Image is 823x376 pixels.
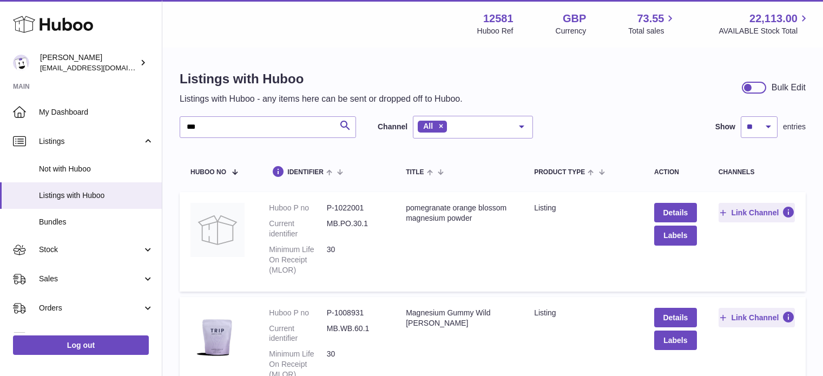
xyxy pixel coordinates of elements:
[269,203,326,213] dt: Huboo P no
[628,11,676,36] a: 73.55 Total sales
[637,11,664,26] span: 73.55
[654,169,697,176] div: action
[40,63,159,72] span: [EMAIL_ADDRESS][DOMAIN_NAME]
[719,203,795,222] button: Link Channel
[327,219,384,239] dd: MB.PO.30.1
[556,26,587,36] div: Currency
[715,122,735,132] label: Show
[180,70,463,88] h1: Listings with Huboo
[327,245,384,275] dd: 30
[39,164,154,174] span: Not with Huboo
[563,11,586,26] strong: GBP
[406,203,512,223] div: pomegranate orange blossom magnesium powder
[39,303,142,313] span: Orders
[406,308,512,328] div: Magnesium Gummy Wild [PERSON_NAME]
[190,308,245,362] img: Magnesium Gummy Wild Berry
[269,324,326,344] dt: Current identifier
[39,136,142,147] span: Listings
[654,331,697,350] button: Labels
[477,26,513,36] div: Huboo Ref
[327,203,384,213] dd: P-1022001
[654,226,697,245] button: Labels
[731,208,779,217] span: Link Channel
[190,169,226,176] span: Huboo no
[423,122,433,130] span: All
[628,26,676,36] span: Total sales
[719,11,810,36] a: 22,113.00 AVAILABLE Stock Total
[39,107,154,117] span: My Dashboard
[378,122,407,132] label: Channel
[719,169,795,176] div: channels
[731,313,779,322] span: Link Channel
[719,26,810,36] span: AVAILABLE Stock Total
[719,308,795,327] button: Link Channel
[534,169,585,176] span: Product Type
[749,11,798,26] span: 22,113.00
[39,274,142,284] span: Sales
[654,308,697,327] a: Details
[40,52,137,73] div: [PERSON_NAME]
[534,308,633,318] div: listing
[269,308,326,318] dt: Huboo P no
[534,203,633,213] div: listing
[39,245,142,255] span: Stock
[783,122,806,132] span: entries
[39,217,154,227] span: Bundles
[772,82,806,94] div: Bulk Edit
[39,332,154,342] span: Usage
[13,335,149,355] a: Log out
[269,219,326,239] dt: Current identifier
[654,203,697,222] a: Details
[180,93,463,105] p: Listings with Huboo - any items here can be sent or dropped off to Huboo.
[406,169,424,176] span: title
[327,324,384,344] dd: MB.WB.60.1
[287,169,324,176] span: identifier
[39,190,154,201] span: Listings with Huboo
[327,308,384,318] dd: P-1008931
[483,11,513,26] strong: 12581
[13,55,29,71] img: internalAdmin-12581@internal.huboo.com
[269,245,326,275] dt: Minimum Life On Receipt (MLOR)
[190,203,245,257] img: pomegranate orange blossom magnesium powder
